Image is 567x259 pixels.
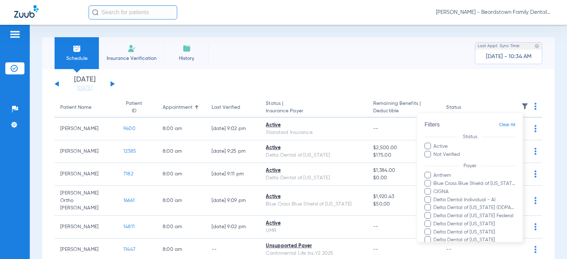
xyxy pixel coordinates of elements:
span: Delta Dental of [US_STATE] [433,229,515,236]
span: Anthem [433,172,515,179]
span: Clear All [499,120,515,129]
span: Payer [459,163,481,168]
span: Filters [425,122,440,128]
label: Active [425,143,515,150]
span: Delta Dental of [US_STATE] Federal [433,212,515,220]
span: Status [458,134,482,139]
span: Delta Dental of [US_STATE] [433,236,515,244]
span: Delta Dental of [US_STATE] [433,220,515,228]
span: CIGNA [433,188,515,196]
span: Delta Dental of [US_STATE] (DDPA) - AI [433,204,515,212]
span: Blue Cross Blue Shield of [US_STATE] [433,180,515,187]
label: Not Verified [425,151,515,158]
span: Delta Dental Individual - AI [433,196,515,204]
